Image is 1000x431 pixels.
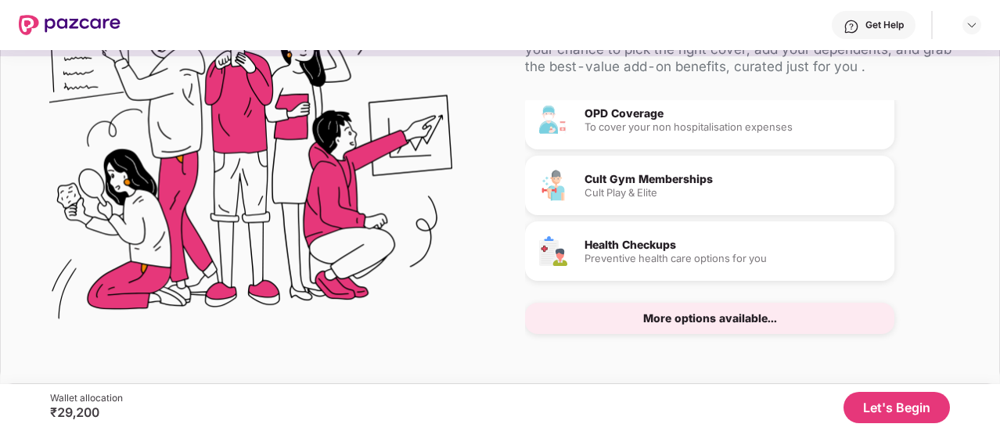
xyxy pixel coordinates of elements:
div: Wallet allocation [50,392,123,404]
img: OPD Coverage [538,104,569,135]
img: New Pazcare Logo [19,15,121,35]
img: Cult Gym Memberships [538,170,569,201]
div: OPD Coverage [585,108,882,119]
div: Health Checkups [585,239,882,250]
img: svg+xml;base64,PHN2ZyBpZD0iSGVscC0zMngzMiIgeG1sbnM9Imh0dHA6Ly93d3cudzMub3JnLzIwMDAvc3ZnIiB3aWR0aD... [844,19,859,34]
div: Cult Play & Elite [585,188,882,198]
button: Let's Begin [844,392,950,423]
div: Get Help [865,19,904,31]
div: Cult Gym Memberships [585,174,882,185]
img: svg+xml;base64,PHN2ZyBpZD0iRHJvcGRvd24tMzJ4MzIiIHhtbG5zPSJodHRwOi8vd3d3LnczLm9yZy8yMDAwL3N2ZyIgd2... [966,19,978,31]
div: Preventive health care options for you [585,253,882,264]
div: ₹29,200 [50,404,123,420]
div: More options available... [643,313,777,324]
div: To cover your non hospitalisation expenses [585,122,882,132]
img: Health Checkups [538,235,569,267]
